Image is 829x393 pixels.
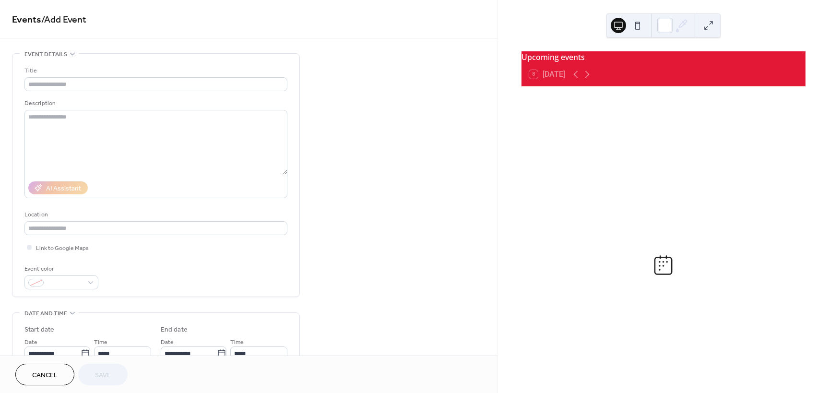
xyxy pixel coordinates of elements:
a: Events [12,11,41,29]
div: Event color [24,264,96,274]
span: Cancel [32,370,58,381]
div: End date [161,325,188,335]
div: Title [24,66,285,76]
span: Date and time [24,309,67,319]
span: Time [230,337,244,347]
span: Link to Google Maps [36,243,89,253]
span: Time [94,337,107,347]
div: Start date [24,325,54,335]
button: Cancel [15,364,74,385]
span: Date [161,337,174,347]
span: Date [24,337,37,347]
span: Event details [24,49,67,60]
div: Location [24,210,285,220]
span: / Add Event [41,11,86,29]
div: Upcoming events [521,51,805,63]
div: Description [24,98,285,108]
